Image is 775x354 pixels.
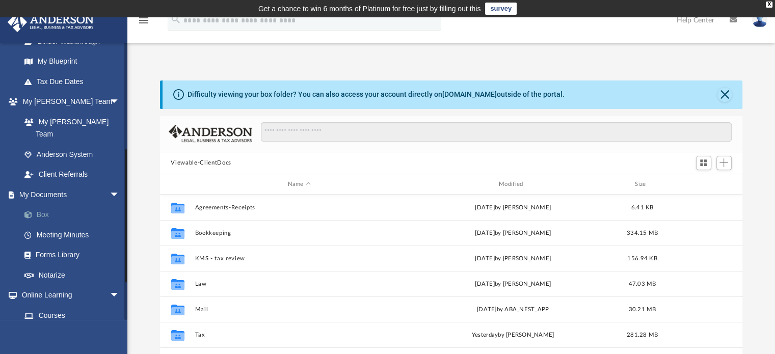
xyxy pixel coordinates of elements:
[628,307,656,312] span: 30.21 MB
[667,180,738,189] div: id
[626,332,657,338] span: 281.28 MB
[408,280,617,289] div: [DATE] by [PERSON_NAME]
[110,184,130,205] span: arrow_drop_down
[696,156,711,170] button: Switch to Grid View
[14,225,135,245] a: Meeting Minutes
[14,71,135,92] a: Tax Due Dates
[195,255,404,262] button: KMS - tax review
[408,229,617,238] div: [DATE] by [PERSON_NAME]
[110,92,130,113] span: arrow_drop_down
[14,144,130,165] a: Anderson System
[171,158,231,168] button: Viewable-ClientDocs
[752,13,767,28] img: User Pic
[195,306,404,313] button: Mail
[627,256,657,261] span: 156.94 KB
[628,281,656,287] span: 47.03 MB
[7,184,135,205] a: My Documentsarrow_drop_down
[622,180,662,189] div: Size
[626,230,657,236] span: 334.15 MB
[170,14,181,25] i: search
[188,89,565,100] div: Difficulty viewing your box folder? You can also access your account directly on outside of the p...
[261,122,731,142] input: Search files and folders
[258,3,481,15] div: Get a chance to win 6 months of Platinum for free just by filling out this
[716,156,732,170] button: Add
[195,204,404,211] button: Agreements-Receipts
[485,3,517,15] a: survey
[408,305,617,314] div: [DATE] by ABA_NEST_APP
[5,12,97,32] img: Anderson Advisors Platinum Portal
[164,180,190,189] div: id
[14,51,130,72] a: My Blueprint
[7,92,130,112] a: My [PERSON_NAME] Teamarrow_drop_down
[408,254,617,263] div: [DATE] by [PERSON_NAME]
[14,245,130,265] a: Forms Library
[194,180,404,189] div: Name
[766,2,772,8] div: close
[14,265,135,285] a: Notarize
[138,19,150,26] a: menu
[408,203,617,212] div: [DATE] by [PERSON_NAME]
[14,305,130,325] a: Courses
[717,88,732,102] button: Close
[408,180,618,189] div: Modified
[14,112,125,144] a: My [PERSON_NAME] Team
[14,165,130,185] a: Client Referrals
[195,230,404,236] button: Bookkeeping
[138,14,150,26] i: menu
[471,332,497,338] span: yesterday
[7,285,130,306] a: Online Learningarrow_drop_down
[408,331,617,340] div: by [PERSON_NAME]
[14,205,135,225] a: Box
[195,281,404,287] button: Law
[442,90,497,98] a: [DOMAIN_NAME]
[631,205,653,210] span: 6.41 KB
[195,332,404,338] button: Tax
[110,285,130,306] span: arrow_drop_down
